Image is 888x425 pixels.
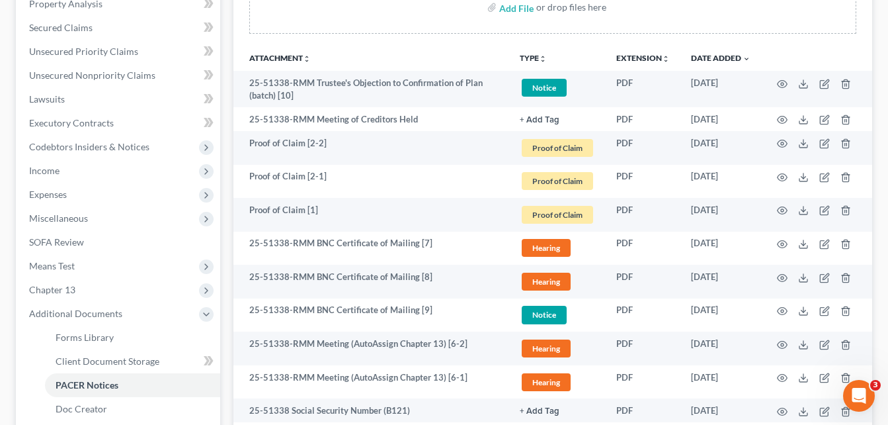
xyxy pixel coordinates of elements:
[680,365,761,399] td: [DATE]
[233,265,509,299] td: 25-51338-RMM BNC Certificate of Mailing [8]
[616,53,670,63] a: Extensionunfold_more
[539,55,547,63] i: unfold_more
[56,355,159,367] span: Client Document Storage
[606,365,680,399] td: PDF
[29,308,122,319] span: Additional Documents
[520,371,595,393] a: Hearing
[606,232,680,265] td: PDF
[680,131,761,165] td: [DATE]
[520,237,595,259] a: Hearing
[19,40,220,64] a: Unsecured Priority Claims
[29,189,67,200] span: Expenses
[520,77,595,99] a: Notice
[606,131,680,165] td: PDF
[233,399,509,422] td: 25-51338 Social Security Number (B121)
[19,111,220,135] a: Executory Contracts
[233,232,509,265] td: 25-51338-RMM BNC Certificate of Mailing [7]
[520,137,595,159] a: Proof of Claim
[606,107,680,131] td: PDF
[29,117,114,128] span: Executory Contracts
[520,204,595,226] a: Proof of Claim
[680,232,761,265] td: [DATE]
[680,299,761,332] td: [DATE]
[606,165,680,199] td: PDF
[45,397,220,421] a: Doc Creator
[522,373,571,391] span: Hearing
[606,198,680,232] td: PDF
[522,79,567,97] span: Notice
[520,271,595,293] a: Hearing
[19,230,220,254] a: SOFA Review
[606,265,680,299] td: PDF
[45,373,220,397] a: PACER Notices
[520,54,547,63] button: TYPEunfold_more
[522,206,593,224] span: Proof of Claim
[520,338,595,359] a: Hearing
[29,165,60,176] span: Income
[680,265,761,299] td: [DATE]
[29,93,65,105] span: Lawsuits
[691,53,750,63] a: Date Added expand_more
[233,165,509,199] td: Proof of Claim [2-1]
[520,407,559,416] button: + Add Tag
[45,350,220,373] a: Client Document Storage
[19,87,220,111] a: Lawsuits
[233,107,509,131] td: 25-51338-RMM Meeting of Creditors Held
[233,71,509,107] td: 25-51338-RMM Trustee's Objection to Confirmation of Plan (batch) [10]
[520,170,595,192] a: Proof of Claim
[522,139,593,157] span: Proof of Claim
[19,64,220,87] a: Unsecured Nonpriority Claims
[520,404,595,417] a: + Add Tag
[680,332,761,365] td: [DATE]
[743,55,750,63] i: expand_more
[606,71,680,107] td: PDF
[19,16,220,40] a: Secured Claims
[56,332,114,343] span: Forms Library
[45,326,220,350] a: Forms Library
[29,22,93,33] span: Secured Claims
[303,55,311,63] i: unfold_more
[520,116,559,124] button: + Add Tag
[536,1,606,14] div: or drop files here
[249,53,311,63] a: Attachmentunfold_more
[522,306,567,324] span: Notice
[520,113,595,126] a: + Add Tag
[29,236,84,248] span: SOFA Review
[522,239,571,257] span: Hearing
[29,212,88,224] span: Miscellaneous
[233,332,509,365] td: 25-51338-RMM Meeting (AutoAssign Chapter 13) [6-2]
[522,172,593,190] span: Proof of Claim
[606,332,680,365] td: PDF
[29,260,75,271] span: Means Test
[680,165,761,199] td: [DATE]
[56,379,118,391] span: PACER Notices
[29,284,75,295] span: Chapter 13
[843,380,875,412] iframe: Intercom live chat
[680,198,761,232] td: [DATE]
[29,46,138,57] span: Unsecured Priority Claims
[680,399,761,422] td: [DATE]
[606,399,680,422] td: PDF
[662,55,670,63] i: unfold_more
[233,365,509,399] td: 25-51338-RMM Meeting (AutoAssign Chapter 13) [6-1]
[522,273,571,291] span: Hearing
[29,70,155,81] span: Unsecured Nonpriority Claims
[680,71,761,107] td: [DATE]
[606,299,680,332] td: PDF
[233,198,509,232] td: Proof of Claim [1]
[233,299,509,332] td: 25-51338-RMM BNC Certificate of Mailing [9]
[680,107,761,131] td: [DATE]
[29,141,149,152] span: Codebtors Insiders & Notices
[520,304,595,326] a: Notice
[233,131,509,165] td: Proof of Claim [2-2]
[870,380,881,391] span: 3
[56,403,107,414] span: Doc Creator
[522,340,571,357] span: Hearing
